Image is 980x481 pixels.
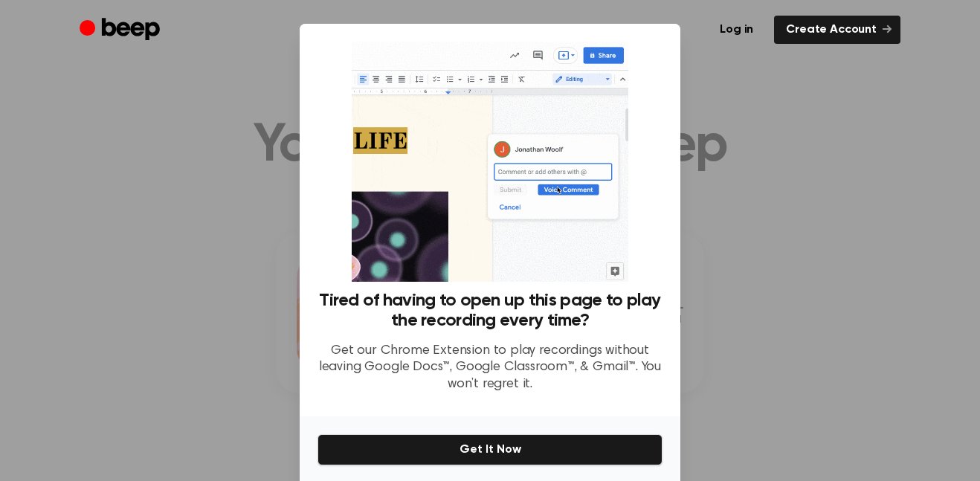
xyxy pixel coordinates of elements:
a: Log in [708,16,765,44]
a: Create Account [774,16,900,44]
button: Get It Now [317,434,663,465]
a: Beep [80,16,164,45]
h3: Tired of having to open up this page to play the recording every time? [317,291,663,331]
p: Get our Chrome Extension to play recordings without leaving Google Docs™, Google Classroom™, & Gm... [317,343,663,393]
img: Beep extension in action [352,42,628,282]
